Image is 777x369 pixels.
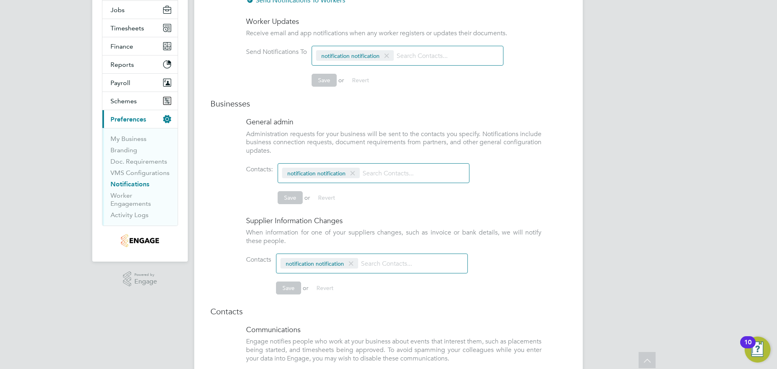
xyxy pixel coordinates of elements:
span: notification notification [316,50,394,61]
span: Reports [110,61,134,68]
a: Go to home page [102,234,178,247]
span: Timesheets [110,24,144,32]
button: Save [278,191,303,204]
button: Revert [312,191,342,204]
button: Save [312,74,337,87]
button: Revert [346,74,376,87]
span: Finance [110,43,133,50]
h3: Contacts [210,306,567,317]
h3: Businesses [210,98,567,109]
a: Powered byEngage [123,271,157,287]
label: Contacts: [246,165,273,174]
button: Payroll [102,74,178,92]
div: Preferences [102,128,178,226]
button: Preferences [102,110,178,128]
a: VMS Configurations [110,169,170,177]
span: Engage [134,278,157,285]
button: Revert [310,282,340,294]
h4: General admin [246,117,541,126]
input: Search Contacts... [358,257,454,271]
span: Schemes [110,97,137,105]
img: hvacrecruitment-logo-retina.png [121,234,159,247]
input: Search Contacts... [394,49,490,63]
span: Preferences [110,115,146,123]
a: My Business [110,135,146,143]
a: Notifications [110,180,149,188]
label: Send Notifications To [246,48,307,56]
a: Doc. Requirements [110,158,167,165]
span: notification notification [282,168,360,178]
span: Payroll [110,79,130,87]
span: or [303,284,308,292]
button: Open Resource Center, 10 new notifications [745,337,771,363]
button: Save [276,282,301,294]
a: Activity Logs [110,211,149,219]
h4: Worker Updates [246,17,541,26]
span: Jobs [110,6,125,14]
li: When information for one of your suppliers changes, such as invoice or bank details, we will noti... [246,228,541,254]
button: Finance [102,37,178,55]
div: 10 [744,342,752,353]
button: Reports [102,55,178,73]
span: notification notification [280,258,358,269]
li: Receive email and app notifications when any worker registers or updates their documents. [246,29,541,46]
h4: Supplier Information Changes [246,216,541,225]
a: Branding [110,146,137,154]
label: Contacts [246,256,271,264]
li: Administration requests for your business will be sent to the contacts you specify. Notifications... [246,130,541,163]
span: Powered by [134,271,157,278]
button: Schemes [102,92,178,110]
input: Search Contacts... [360,166,456,181]
p: Engage notifies people who work at your business about events that interest them, such as placeme... [246,337,541,363]
button: Jobs [102,1,178,19]
h4: Communications [246,325,541,334]
a: Worker Engagements [110,192,151,207]
span: or [304,194,310,201]
span: or [338,76,344,84]
button: Timesheets [102,19,178,37]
